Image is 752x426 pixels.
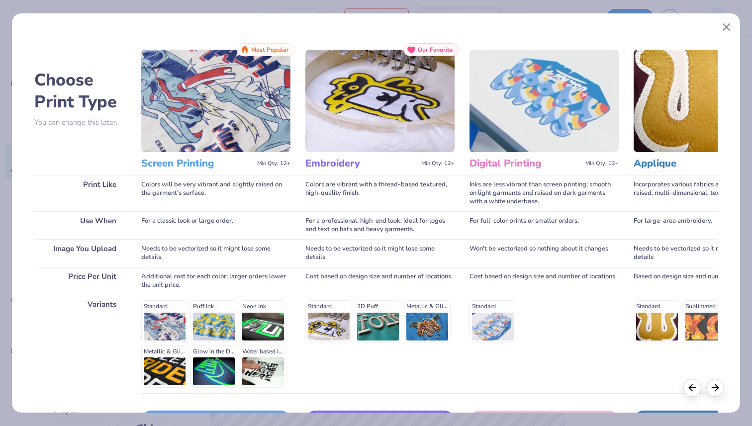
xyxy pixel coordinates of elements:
p: You can change this later. [34,118,126,127]
div: Price Per Unit [34,267,126,295]
div: Needs to be vectorized so it might lose some details [305,239,455,267]
div: For a classic look or large order. [141,211,290,239]
h3: Embroidery [305,157,417,170]
h3: Applique [634,157,746,170]
button: Close [717,18,736,37]
div: Needs to be vectorized so it might lose some details [141,239,290,267]
div: Won't be vectorized so nothing about it changes [470,239,619,267]
span: Our Favorite [418,46,453,53]
div: Use When [34,211,126,239]
div: Additional cost for each color; larger orders lower the unit price. [141,267,290,295]
img: Screen Printing [141,50,290,152]
div: For a professional, high-end look; ideal for logos and text on hats and heavy garments. [305,211,455,239]
span: Most Popular [251,46,289,53]
div: Cost based on design size and number of locations. [305,267,455,295]
div: Print Like [34,175,126,211]
div: Colors will be very vibrant and slightly raised on the garment's surface. [141,175,290,211]
div: Image You Upload [34,239,126,267]
div: For full-color prints or smaller orders. [470,211,619,239]
div: Cost based on design size and number of locations. [470,267,619,295]
h2: Choose Print Type [34,69,126,113]
div: Colors are vibrant with a thread-based textured, high-quality finish. [305,175,455,211]
div: Variants [34,295,126,393]
span: Min Qty: 12+ [421,160,455,167]
div: Inks are less vibrant than screen printing; smooth on light garments and raised on dark garments ... [470,175,619,211]
h3: Screen Printing [141,157,253,170]
span: Min Qty: 12+ [585,160,619,167]
img: Digital Printing [470,50,619,152]
img: Embroidery [305,50,455,152]
span: Min Qty: 12+ [257,160,290,167]
h3: Digital Printing [470,157,581,170]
